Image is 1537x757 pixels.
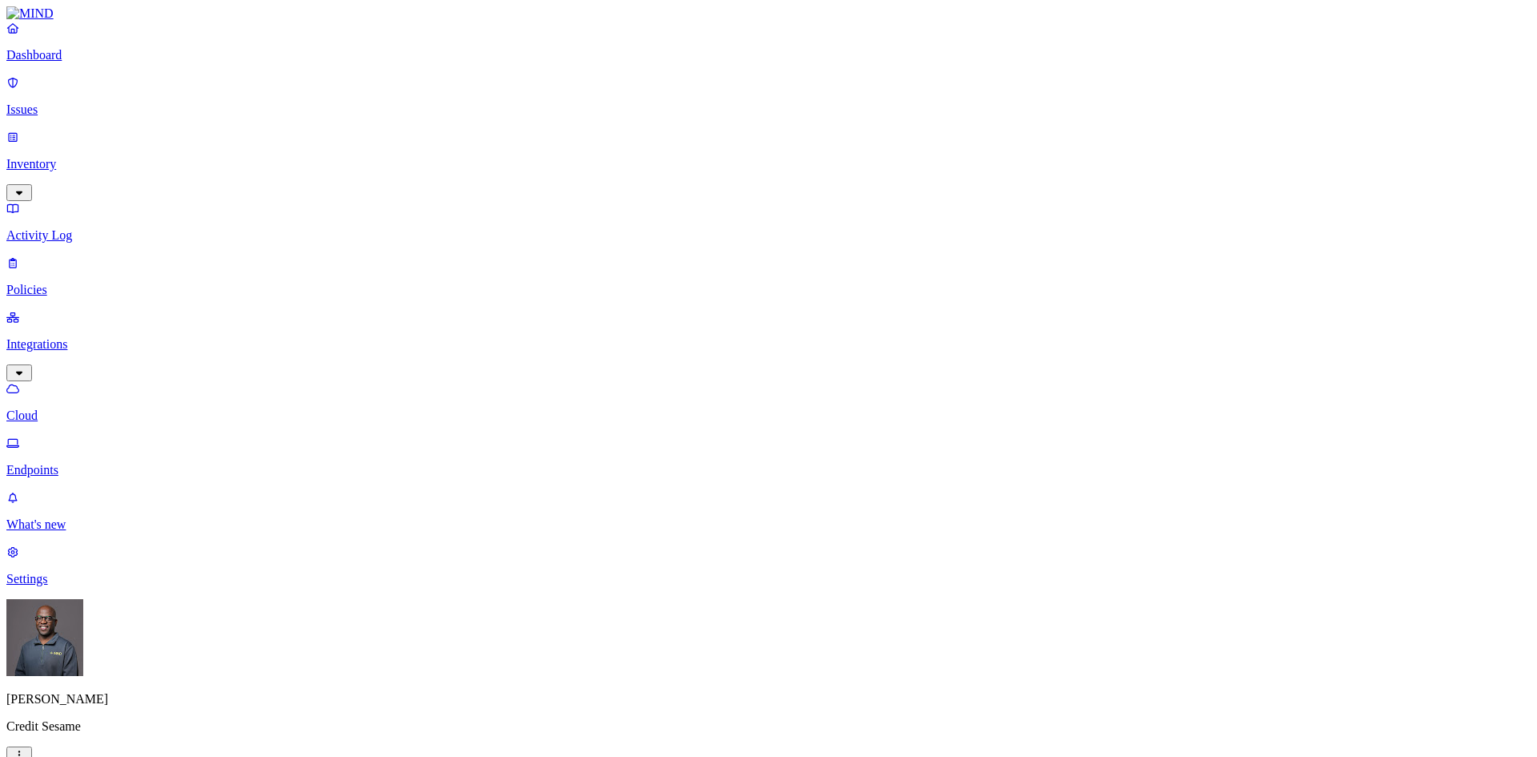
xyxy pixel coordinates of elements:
[6,157,1531,171] p: Inventory
[6,6,1531,21] a: MIND
[6,103,1531,117] p: Issues
[6,692,1531,707] p: [PERSON_NAME]
[6,130,1531,199] a: Inventory
[6,75,1531,117] a: Issues
[6,201,1531,243] a: Activity Log
[6,517,1531,532] p: What's new
[6,719,1531,734] p: Credit Sesame
[6,256,1531,297] a: Policies
[6,283,1531,297] p: Policies
[6,381,1531,423] a: Cloud
[6,545,1531,586] a: Settings
[6,490,1531,532] a: What's new
[6,436,1531,477] a: Endpoints
[6,228,1531,243] p: Activity Log
[6,21,1531,62] a: Dashboard
[6,599,83,676] img: Gregory Thomas
[6,572,1531,586] p: Settings
[6,310,1531,379] a: Integrations
[6,48,1531,62] p: Dashboard
[6,409,1531,423] p: Cloud
[6,6,54,21] img: MIND
[6,337,1531,352] p: Integrations
[6,463,1531,477] p: Endpoints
